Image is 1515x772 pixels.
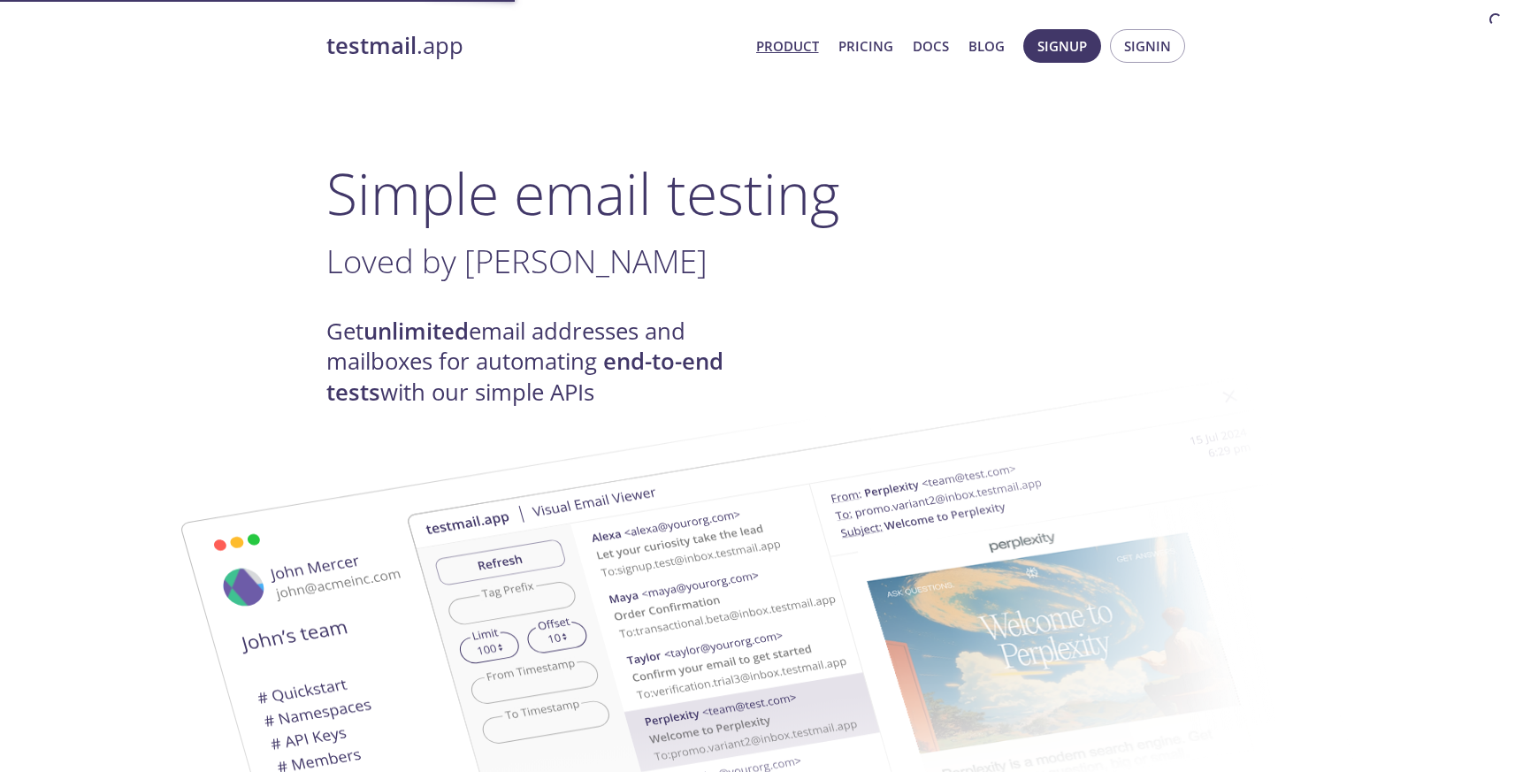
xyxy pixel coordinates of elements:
[913,34,949,57] a: Docs
[326,317,758,408] h4: Get email addresses and mailboxes for automating with our simple APIs
[968,34,1005,57] a: Blog
[1124,34,1171,57] span: Signin
[1037,34,1087,57] span: Signup
[1110,29,1185,63] button: Signin
[1023,29,1101,63] button: Signup
[326,31,742,61] a: testmail.app
[756,34,819,57] a: Product
[363,316,469,347] strong: unlimited
[326,159,1190,227] h1: Simple email testing
[326,346,723,407] strong: end-to-end tests
[838,34,893,57] a: Pricing
[326,30,417,61] strong: testmail
[326,239,708,283] span: Loved by [PERSON_NAME]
